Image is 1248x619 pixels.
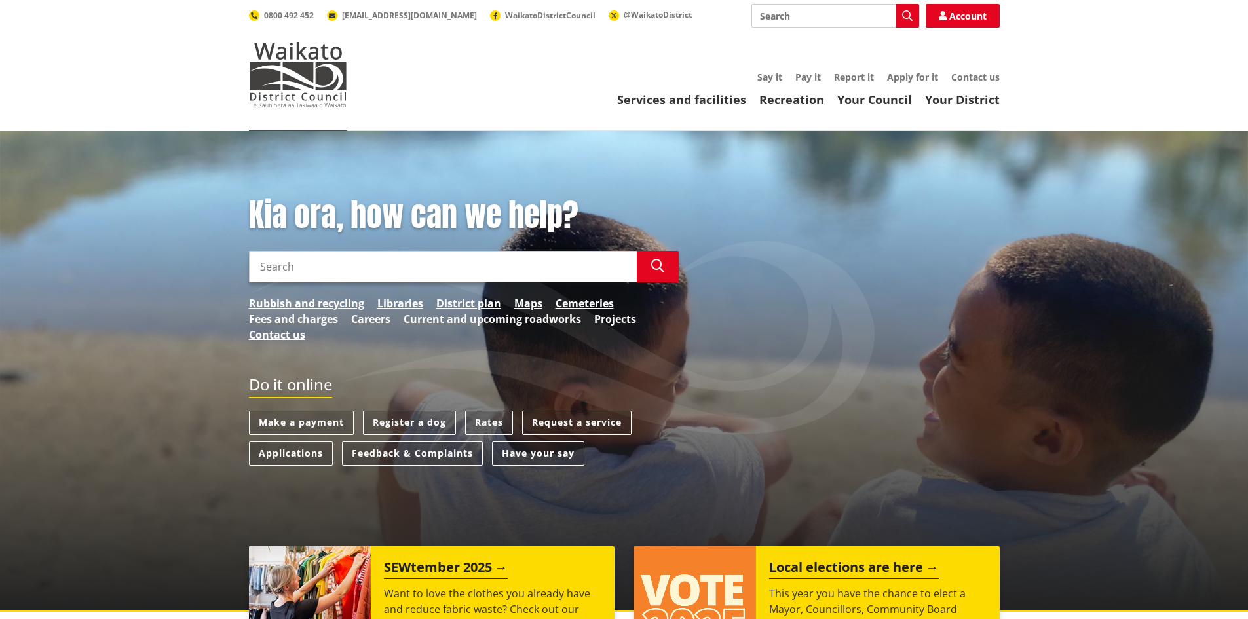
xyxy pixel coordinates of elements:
[342,441,483,466] a: Feedback & Complaints
[342,10,477,21] span: [EMAIL_ADDRESS][DOMAIN_NAME]
[795,71,821,83] a: Pay it
[249,295,364,311] a: Rubbish and recycling
[465,411,513,435] a: Rates
[751,4,919,28] input: Search input
[834,71,874,83] a: Report it
[363,411,456,435] a: Register a dog
[522,411,632,435] a: Request a service
[925,92,1000,107] a: Your District
[624,9,692,20] span: @WaikatoDistrict
[351,311,390,327] a: Careers
[249,42,347,107] img: Waikato District Council - Te Kaunihera aa Takiwaa o Waikato
[249,311,338,327] a: Fees and charges
[759,92,824,107] a: Recreation
[377,295,423,311] a: Libraries
[514,295,542,311] a: Maps
[384,559,508,579] h2: SEWtember 2025
[249,251,637,282] input: Search input
[594,311,636,327] a: Projects
[926,4,1000,28] a: Account
[249,411,354,435] a: Make a payment
[617,92,746,107] a: Services and facilities
[249,327,305,343] a: Contact us
[436,295,501,311] a: District plan
[556,295,614,311] a: Cemeteries
[951,71,1000,83] a: Contact us
[327,10,477,21] a: [EMAIL_ADDRESS][DOMAIN_NAME]
[887,71,938,83] a: Apply for it
[492,441,584,466] a: Have your say
[249,197,679,234] h1: Kia ora, how can we help?
[609,9,692,20] a: @WaikatoDistrict
[490,10,596,21] a: WaikatoDistrictCouncil
[249,10,314,21] a: 0800 492 452
[249,441,333,466] a: Applications
[404,311,581,327] a: Current and upcoming roadworks
[837,92,912,107] a: Your Council
[505,10,596,21] span: WaikatoDistrictCouncil
[769,559,939,579] h2: Local elections are here
[264,10,314,21] span: 0800 492 452
[249,375,332,398] h2: Do it online
[757,71,782,83] a: Say it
